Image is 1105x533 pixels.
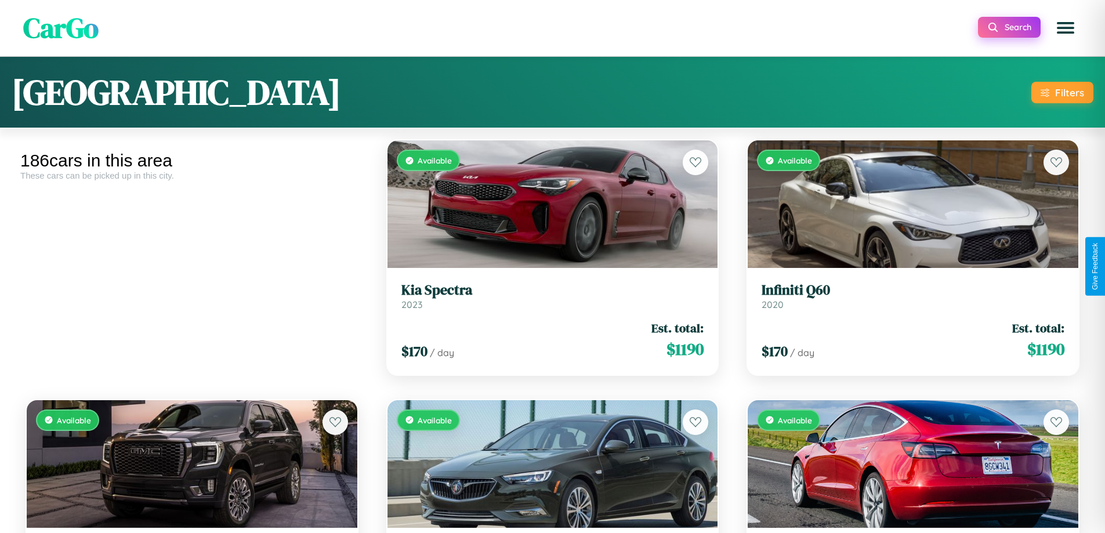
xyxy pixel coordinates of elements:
[1005,22,1031,32] span: Search
[651,320,704,336] span: Est. total:
[401,282,704,310] a: Kia Spectra2023
[978,17,1041,38] button: Search
[790,347,814,358] span: / day
[1027,338,1064,361] span: $ 1190
[1055,86,1084,99] div: Filters
[401,299,422,310] span: 2023
[20,171,364,180] div: These cars can be picked up in this city.
[762,282,1064,299] h3: Infiniti Q60
[762,282,1064,310] a: Infiniti Q602020
[778,155,812,165] span: Available
[20,151,364,171] div: 186 cars in this area
[762,342,788,361] span: $ 170
[1091,243,1099,290] div: Give Feedback
[12,68,341,116] h1: [GEOGRAPHIC_DATA]
[418,155,452,165] span: Available
[762,299,784,310] span: 2020
[778,415,812,425] span: Available
[57,415,91,425] span: Available
[666,338,704,361] span: $ 1190
[1049,12,1082,44] button: Open menu
[401,342,427,361] span: $ 170
[1031,82,1093,103] button: Filters
[1012,320,1064,336] span: Est. total:
[418,415,452,425] span: Available
[401,282,704,299] h3: Kia Spectra
[23,9,99,47] span: CarGo
[430,347,454,358] span: / day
